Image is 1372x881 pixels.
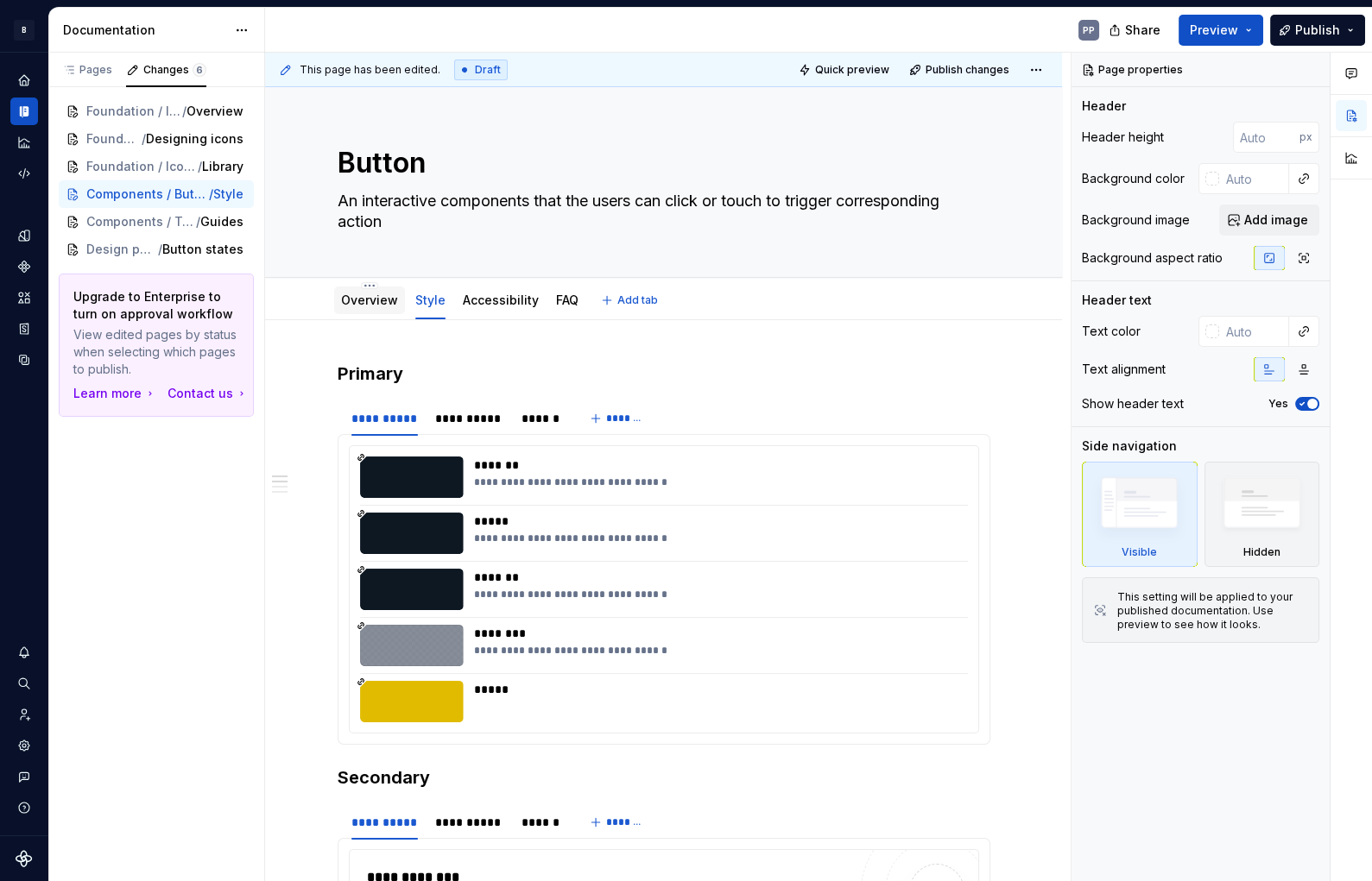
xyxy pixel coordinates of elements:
[1244,211,1308,229] span: Add image
[1083,23,1095,37] div: PP
[1082,462,1198,567] div: Visible
[86,186,209,203] span: Components / Button
[168,385,249,402] a: Contact us
[1117,590,1308,632] div: This setting will be applied to your published documentation. Use preview to see how it looks.
[10,98,38,125] a: Documentation
[10,315,38,343] a: Storybook stories
[10,763,38,790] button: Contact support
[334,142,987,184] textarea: Button
[162,241,243,258] span: Button states
[86,158,198,175] span: Foundation / Icons
[1219,316,1289,347] input: Auto
[10,66,38,94] div: Home
[1122,545,1157,559] div: Visible
[1082,361,1166,378] div: Text alignment
[86,103,182,120] span: Foundation / Icons
[1243,545,1280,559] div: Hidden
[193,63,206,77] span: 6
[334,187,987,236] textarea: An interactive components that the users can click or touch to trigger corresponding action
[1082,395,1184,412] div: Show header text
[300,63,440,77] span: This page has been edited.
[59,98,254,125] a: Foundation / Icons/Overview
[1268,397,1288,411] label: Yes
[16,850,33,867] svg: Supernova Logo
[1082,292,1152,309] div: Header text
[86,241,158,258] span: Design patterns
[73,385,157,402] a: Learn more
[596,288,666,312] button: Add tab
[142,130,146,148] span: /
[1219,205,1319,236] button: Add image
[475,63,501,77] span: Draft
[213,186,243,203] span: Style
[926,63,1009,77] span: Publish changes
[1190,22,1238,39] span: Preview
[10,160,38,187] div: Code automation
[1233,122,1299,153] input: Auto
[187,103,243,120] span: Overview
[63,22,226,39] div: Documentation
[73,326,239,378] p: View edited pages by status when selecting which pages to publish.
[10,701,38,728] a: Invite team
[1204,462,1320,567] div: Hidden
[10,732,38,759] a: Settings
[1295,22,1340,39] span: Publish
[14,20,35,41] div: B
[158,241,162,258] span: /
[904,58,1017,82] button: Publish changes
[200,213,243,230] span: Guides
[1299,130,1312,144] p: px
[1082,129,1164,146] div: Header height
[334,281,405,318] div: Overview
[793,58,897,82] button: Quick preview
[59,180,254,208] a: Components / Button/Style
[1082,323,1141,340] div: Text color
[463,293,539,307] a: Accessibility
[1219,163,1289,194] input: Auto
[1125,22,1160,39] span: Share
[815,63,889,77] span: Quick preview
[209,186,213,203] span: /
[349,445,979,733] section-item: Foreground
[408,281,452,318] div: Style
[10,639,38,666] button: Notifications
[456,281,546,318] div: Accessibility
[86,213,196,230] span: Components / Table
[62,63,112,77] div: Pages
[10,346,38,374] a: Data sources
[1082,98,1126,115] div: Header
[338,362,990,386] h3: Primary
[1082,170,1185,187] div: Background color
[556,293,579,307] a: FAQ
[10,253,38,280] div: Components
[10,284,38,311] a: Assets
[182,103,187,120] span: /
[10,670,38,697] button: Search ⌘K
[341,293,398,307] a: Overview
[549,281,585,318] div: FAQ
[198,158,202,175] span: /
[10,222,38,249] a: Design tokens
[3,11,45,48] button: B
[10,129,38,156] a: Analytics
[338,765,990,790] h3: Secondary
[59,153,254,180] a: Foundation / Icons/Library
[59,125,254,153] a: Foundation / Icons/Designing icons
[1082,249,1223,267] div: Background aspect ratio
[196,213,200,230] span: /
[1082,211,1190,229] div: Background image
[1179,15,1263,46] button: Preview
